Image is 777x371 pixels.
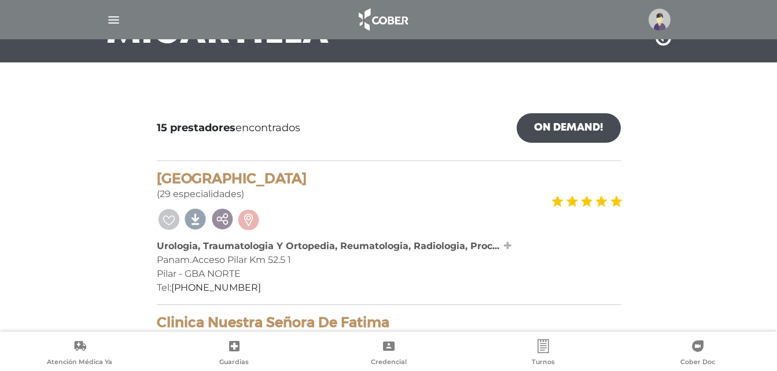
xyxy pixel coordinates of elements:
[157,339,311,369] a: Guardias
[47,358,112,368] span: Atención Médica Ya
[157,267,621,281] div: Pilar - GBA NORTE
[157,121,235,134] b: 15 prestadores
[157,170,621,187] h4: [GEOGRAPHIC_DATA]
[106,13,121,27] img: Cober_menu-lines-white.svg
[171,282,261,293] a: [PHONE_NUMBER]
[550,188,623,214] img: estrellas_badge.png
[157,170,621,201] div: (29 especialidades)
[2,339,157,369] a: Atención Médica Ya
[157,281,621,295] div: Tel:
[106,18,329,49] h3: Mi Cartilla
[219,358,249,368] span: Guardias
[311,339,466,369] a: Credencial
[466,339,620,369] a: Turnos
[649,9,671,31] img: profile-placeholder.svg
[157,314,621,331] h4: Clinica Nuestra Señora De Fatima
[157,253,621,267] div: Panam.Acceso Pilar Km 52.5 1
[157,120,300,136] span: encontrados
[517,113,621,143] a: On Demand!
[157,240,499,251] b: Urologia, Traumatologia Y Ortopedia, Reumatologia, Radiologia, Proc...
[532,358,555,368] span: Turnos
[352,6,413,34] img: logo_cober_home-white.png
[371,358,407,368] span: Credencial
[680,358,715,368] span: Cober Doc
[620,339,775,369] a: Cober Doc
